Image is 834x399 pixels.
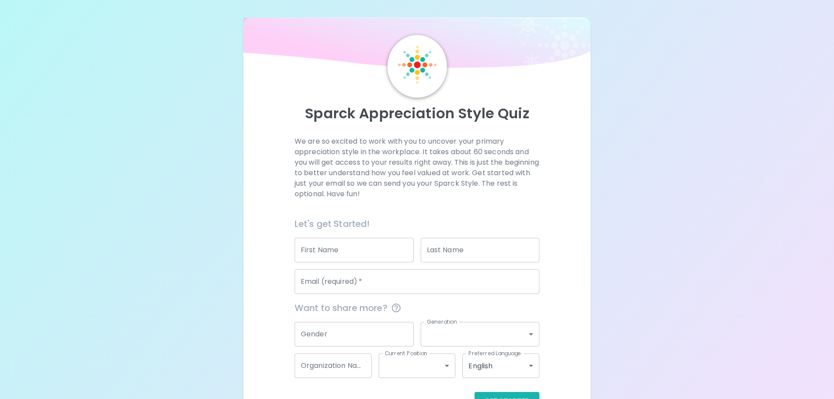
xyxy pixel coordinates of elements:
[468,350,521,357] label: Preferred Language
[427,318,457,325] label: Generation
[385,350,427,357] label: Current Position
[243,18,591,72] img: wave
[462,353,539,378] div: English
[254,105,581,122] p: Sparck Appreciation Style Quiz
[295,136,539,199] p: We are so excited to work with you to uncover your primary appreciation style in the workplace. I...
[295,301,539,315] span: Want to share more?
[295,217,539,231] h6: Let's get Started!
[391,303,401,313] svg: This information is completely confidential and only used for aggregated appreciation studies at ...
[398,46,436,84] img: Sparck Logo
